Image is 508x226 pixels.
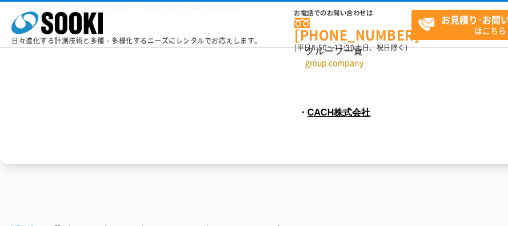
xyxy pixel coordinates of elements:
span: 8:50 [311,42,327,53]
a: CACH株式会社 [307,107,371,117]
span: お電話でのお問い合わせは [294,10,411,17]
p: 日々進化する計測技術と多種・多様化するニーズにレンタルでお応えします。 [11,37,262,44]
span: (平日 ～ 土日、祝日除く) [294,42,407,53]
span: 17:30 [334,42,355,53]
a: [PHONE_NUMBER] [294,18,411,41]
